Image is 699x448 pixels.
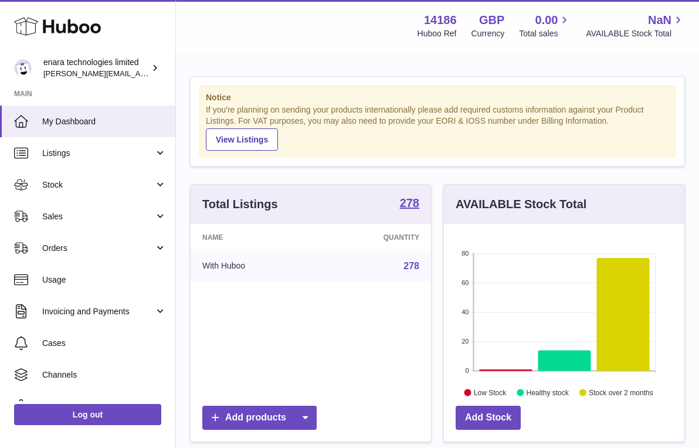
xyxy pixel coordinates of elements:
th: Quantity [317,224,431,251]
div: If you're planning on sending your products internationally please add required customs informati... [206,104,669,150]
span: Stock [42,179,154,191]
h3: AVAILABLE Stock Total [456,196,586,212]
span: [PERSON_NAME][EMAIL_ADDRESS][DOMAIN_NAME] [43,69,235,78]
span: 0.00 [535,12,558,28]
text: Healthy stock [527,388,569,396]
span: My Dashboard [42,116,167,127]
th: Name [191,224,317,251]
span: Cases [42,338,167,349]
text: 60 [462,279,469,286]
text: Low Stock [474,388,507,396]
a: Log out [14,404,161,425]
img: Dee@enara.co [14,59,32,77]
a: 278 [400,197,419,211]
text: 0 [465,367,469,374]
strong: 278 [400,197,419,209]
span: Channels [42,369,167,381]
span: Total sales [519,28,571,39]
a: Add products [202,406,317,430]
a: NaN AVAILABLE Stock Total [586,12,685,39]
span: Orders [42,243,154,254]
text: 80 [462,250,469,257]
h3: Total Listings [202,196,278,212]
a: 278 [403,261,419,271]
div: Currency [471,28,505,39]
strong: 14186 [424,12,457,28]
strong: Notice [206,92,669,103]
span: Listings [42,148,154,159]
span: NaN [648,12,671,28]
span: Sales [42,211,154,222]
span: AVAILABLE Stock Total [586,28,685,39]
td: With Huboo [191,251,317,281]
span: Invoicing and Payments [42,306,154,317]
a: Add Stock [456,406,521,430]
span: Usage [42,274,167,286]
text: 40 [462,308,469,315]
div: enara technologies limited [43,57,149,79]
a: 0.00 Total sales [519,12,571,39]
text: Stock over 2 months [589,388,653,396]
a: View Listings [206,128,278,151]
text: 20 [462,338,469,345]
strong: GBP [479,12,504,28]
span: Settings [42,401,167,412]
div: Huboo Ref [418,28,457,39]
